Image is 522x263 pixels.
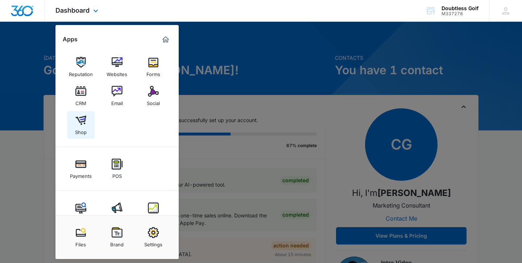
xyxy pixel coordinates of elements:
a: Files [67,224,95,251]
div: account name [442,5,478,11]
a: Forms [140,53,167,81]
a: Social [140,82,167,110]
h2: Apps [63,36,78,43]
div: Intelligence [140,213,166,223]
div: Social [147,97,160,106]
span: Dashboard [55,7,90,14]
div: Ads [113,213,121,223]
div: Content [72,213,90,223]
div: Payments [70,170,92,179]
div: Brand [110,238,124,247]
a: CRM [67,82,95,110]
a: Reputation [67,53,95,81]
div: Shop [75,126,87,135]
div: Settings [144,238,162,247]
a: Brand [103,224,131,251]
a: POS [103,155,131,183]
div: Email [111,97,123,106]
a: Email [103,82,131,110]
div: Files [75,238,86,247]
a: Content [67,199,95,226]
div: account id [442,11,478,16]
div: Reputation [69,68,93,77]
div: POS [112,170,122,179]
a: Intelligence [140,199,167,226]
a: Shop [67,111,95,139]
a: Marketing 360® Dashboard [160,34,171,45]
a: Payments [67,155,95,183]
div: Forms [146,68,160,77]
a: Websites [103,53,131,81]
div: Websites [107,68,127,77]
div: CRM [75,97,86,106]
a: Ads [103,199,131,226]
a: Settings [140,224,167,251]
